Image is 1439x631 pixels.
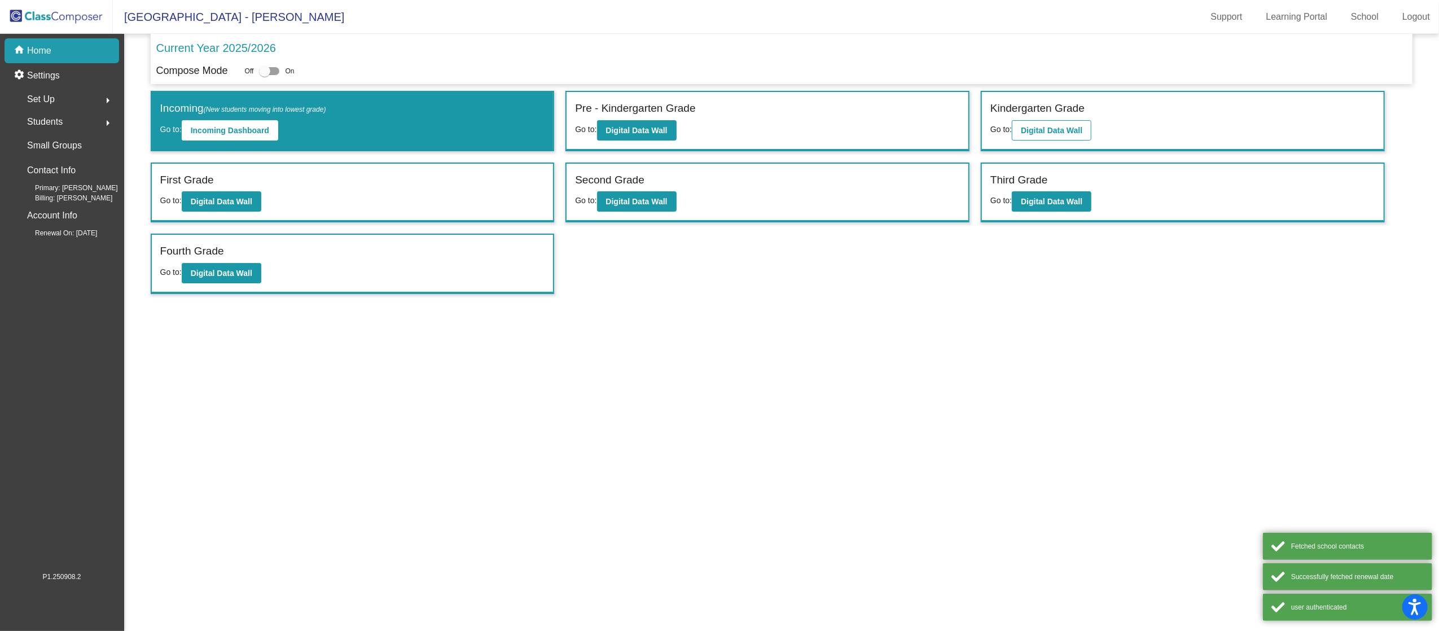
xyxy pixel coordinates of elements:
[1202,8,1252,26] a: Support
[113,8,344,26] span: [GEOGRAPHIC_DATA] - [PERSON_NAME]
[27,208,77,224] p: Account Info
[990,172,1047,189] label: Third Grade
[606,126,668,135] b: Digital Data Wall
[1021,126,1082,135] b: Digital Data Wall
[1291,602,1424,612] div: user authenticated
[160,125,182,134] span: Go to:
[245,66,254,76] span: Off
[14,44,27,58] mat-icon: home
[17,193,112,203] span: Billing: [PERSON_NAME]
[191,197,252,206] b: Digital Data Wall
[101,94,115,107] mat-icon: arrow_right
[990,196,1012,205] span: Go to:
[182,191,261,212] button: Digital Data Wall
[160,243,224,260] label: Fourth Grade
[1291,541,1424,551] div: Fetched school contacts
[27,163,76,178] p: Contact Info
[182,120,278,141] button: Incoming Dashboard
[160,196,182,205] span: Go to:
[27,91,55,107] span: Set Up
[285,66,294,76] span: On
[160,172,214,189] label: First Grade
[990,100,1085,117] label: Kindergarten Grade
[27,114,63,130] span: Students
[160,268,182,277] span: Go to:
[1021,197,1082,206] b: Digital Data Wall
[27,44,51,58] p: Home
[17,183,118,193] span: Primary: [PERSON_NAME]
[14,69,27,82] mat-icon: settings
[204,106,326,113] span: (New students moving into lowest grade)
[575,100,695,117] label: Pre - Kindergarten Grade
[597,120,677,141] button: Digital Data Wall
[1291,572,1424,582] div: Successfully fetched renewal date
[1257,8,1337,26] a: Learning Portal
[156,63,228,78] p: Compose Mode
[27,69,60,82] p: Settings
[191,269,252,278] b: Digital Data Wall
[606,197,668,206] b: Digital Data Wall
[101,116,115,130] mat-icon: arrow_right
[1342,8,1388,26] a: School
[1012,191,1091,212] button: Digital Data Wall
[597,191,677,212] button: Digital Data Wall
[575,196,596,205] span: Go to:
[575,125,596,134] span: Go to:
[191,126,269,135] b: Incoming Dashboard
[575,172,644,189] label: Second Grade
[27,138,82,154] p: Small Groups
[182,263,261,283] button: Digital Data Wall
[1012,120,1091,141] button: Digital Data Wall
[1393,8,1439,26] a: Logout
[160,100,326,117] label: Incoming
[990,125,1012,134] span: Go to:
[156,40,276,56] p: Current Year 2025/2026
[17,228,97,238] span: Renewal On: [DATE]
